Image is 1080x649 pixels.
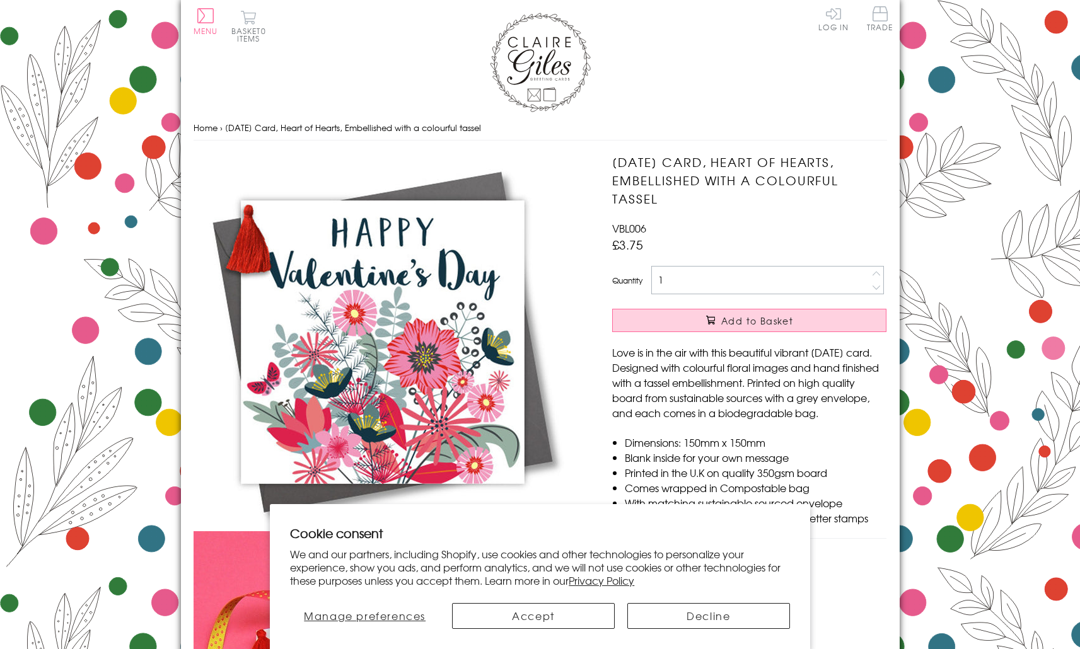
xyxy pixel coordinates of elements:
[625,495,886,510] li: With matching sustainable sourced envelope
[225,122,481,134] span: [DATE] Card, Heart of Hearts, Embellished with a colourful tassel
[721,314,793,327] span: Add to Basket
[237,25,266,44] span: 0 items
[612,309,886,332] button: Add to Basket
[304,608,426,623] span: Manage preferences
[867,6,893,31] span: Trade
[290,603,439,629] button: Manage preferences
[194,153,572,531] img: Valentine's Day Card, Heart of Hearts, Embellished with a colourful tassel
[290,548,790,587] p: We and our partners, including Shopify, use cookies and other technologies to personalize your ex...
[625,435,886,450] li: Dimensions: 150mm x 150mm
[625,480,886,495] li: Comes wrapped in Compostable bag
[220,122,223,134] span: ›
[625,450,886,465] li: Blank inside for your own message
[612,275,642,286] label: Quantity
[452,603,615,629] button: Accept
[490,13,591,112] img: Claire Giles Greetings Cards
[818,6,849,31] a: Log In
[194,8,218,35] button: Menu
[612,345,886,420] p: Love is in the air with this beautiful vibrant [DATE] card. Designed with colourful floral images...
[194,115,887,141] nav: breadcrumbs
[569,573,634,588] a: Privacy Policy
[612,153,886,207] h1: [DATE] Card, Heart of Hearts, Embellished with a colourful tassel
[612,236,643,253] span: £3.75
[627,603,790,629] button: Decline
[625,465,886,480] li: Printed in the U.K on quality 350gsm board
[867,6,893,33] a: Trade
[194,25,218,37] span: Menu
[194,122,218,134] a: Home
[231,10,266,42] button: Basket0 items
[612,221,646,236] span: VBL006
[290,524,790,542] h2: Cookie consent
